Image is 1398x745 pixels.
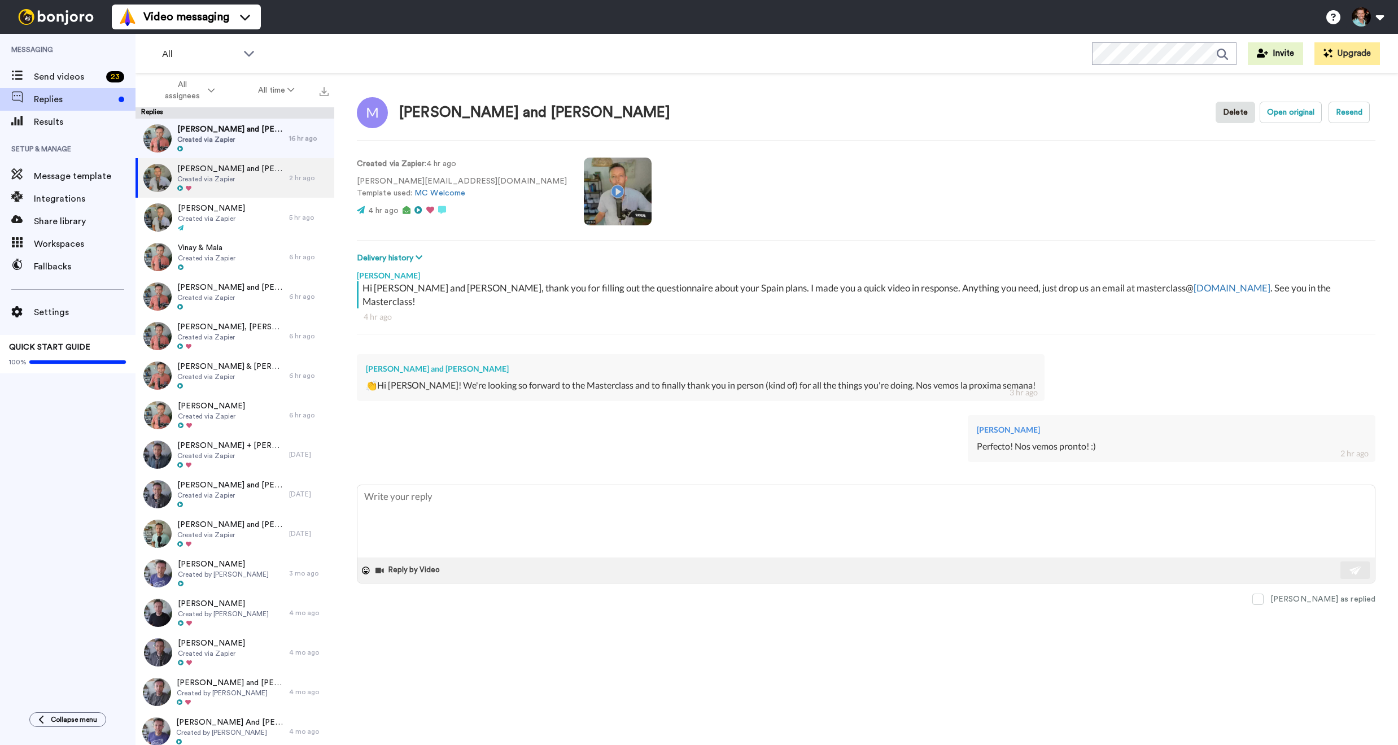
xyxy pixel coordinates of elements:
[357,264,1375,281] div: [PERSON_NAME]
[1216,102,1255,123] button: Delete
[1260,102,1322,123] button: Open original
[177,124,283,135] span: [PERSON_NAME] and [PERSON_NAME]
[374,562,443,579] button: Reply by Video
[138,75,237,106] button: All assignees
[136,633,334,672] a: [PERSON_NAME]Created via Zapier4 mo ago
[289,450,329,459] div: [DATE]
[144,401,172,429] img: 329a977b-c7da-4ad4-ae6e-5bd780c39cd0-thumb.jpg
[136,316,334,356] a: [PERSON_NAME], [PERSON_NAME]Created via Zapier6 hr ago
[178,598,269,609] span: [PERSON_NAME]
[143,9,229,25] span: Video messaging
[177,372,283,381] span: Created via Zapier
[34,115,136,129] span: Results
[178,254,235,263] span: Created via Zapier
[177,519,283,530] span: [PERSON_NAME] and [PERSON_NAME]
[177,440,283,451] span: [PERSON_NAME] + [PERSON_NAME]
[178,649,245,658] span: Created via Zapier
[136,435,334,474] a: [PERSON_NAME] + [PERSON_NAME]Created via Zapier[DATE]
[34,70,102,84] span: Send videos
[144,203,172,232] img: 320c3a44-3b99-488f-b097-7365a407dac2-thumb.jpg
[144,559,172,587] img: 3df6641f-4151-4800-8f73-c59a0e9c910f-thumb.jpg
[1314,42,1380,65] button: Upgrade
[136,672,334,712] a: [PERSON_NAME] and [PERSON_NAME] (wife)Created by [PERSON_NAME]4 mo ago
[977,440,1366,453] div: Perfecto! Nos vemos pronto! :)
[289,292,329,301] div: 6 hr ago
[143,441,172,469] img: b5425c49-7f31-4990-8826-abae79f81946-thumb.jpg
[136,277,334,316] a: [PERSON_NAME] and [PERSON_NAME]Created via Zapier6 hr ago
[1248,42,1303,65] button: Invite
[289,569,329,578] div: 3 mo ago
[177,135,283,144] span: Created via Zapier
[160,79,206,102] span: All assignees
[177,282,283,293] span: [PERSON_NAME] and [PERSON_NAME]
[320,87,329,96] img: export.svg
[289,727,329,736] div: 4 mo ago
[1194,282,1270,294] a: [DOMAIN_NAME]
[9,343,90,351] span: QUICK START GUIDE
[14,9,98,25] img: bj-logo-header-white.svg
[289,134,329,143] div: 16 hr ago
[177,321,283,333] span: [PERSON_NAME], [PERSON_NAME]
[369,207,399,215] span: 4 hr ago
[143,480,172,508] img: a34734a2-60ea-4afa-baa8-737490696e17-thumb.jpg
[977,424,1366,435] div: [PERSON_NAME]
[177,491,283,500] span: Created via Zapier
[34,169,136,183] span: Message template
[177,163,283,175] span: [PERSON_NAME] and [PERSON_NAME]
[34,306,136,319] span: Settings
[357,252,426,264] button: Delivery history
[176,717,283,728] span: [PERSON_NAME] And [PERSON_NAME], and pups Izzy and Peanut
[177,361,283,372] span: [PERSON_NAME] & [PERSON_NAME]
[136,593,334,633] a: [PERSON_NAME]Created by [PERSON_NAME]4 mo ago
[178,203,245,214] span: [PERSON_NAME]
[366,363,1036,374] div: [PERSON_NAME] and [PERSON_NAME]
[144,638,172,666] img: 6f77fe23-10a5-469d-a3ee-018c26d34a2e-thumb.jpg
[357,176,567,199] p: [PERSON_NAME][EMAIL_ADDRESS][DOMAIN_NAME] Template used:
[362,281,1373,308] div: Hi [PERSON_NAME] and [PERSON_NAME], thank you for filling out the questionnaire about your Spain ...
[136,198,334,237] a: [PERSON_NAME]Created via Zapier5 hr ago
[178,609,269,618] span: Created by [PERSON_NAME]
[289,173,329,182] div: 2 hr ago
[143,124,172,153] img: bd41c6ce-4620-4ac9-a0ea-403bc8e5192c-thumb.jpg
[176,728,283,737] span: Created by [PERSON_NAME]
[237,80,317,101] button: All time
[144,599,172,627] img: 57a9bf55-596f-49a2-a7df-eed831c11dfd-thumb.jpg
[357,97,388,128] img: Image of Matias Salas and Evalina Salas
[34,237,136,251] span: Workspaces
[289,371,329,380] div: 6 hr ago
[1340,448,1369,459] div: 2 hr ago
[289,252,329,262] div: 6 hr ago
[399,104,670,121] div: [PERSON_NAME] and [PERSON_NAME]
[143,678,171,706] img: 9f4fe03c-b1f0-4053-899e-dc28326a1f18-thumb.jpg
[1349,566,1362,575] img: send-white.svg
[1270,594,1375,605] div: [PERSON_NAME] as replied
[364,311,1369,323] div: 4 hr ago
[178,242,235,254] span: Vinay & Mala
[178,638,245,649] span: [PERSON_NAME]
[289,411,329,420] div: 6 hr ago
[177,175,283,184] span: Created via Zapier
[177,677,283,689] span: [PERSON_NAME] and [PERSON_NAME] (wife)
[177,689,283,698] span: Created by [PERSON_NAME]
[178,214,245,223] span: Created via Zapier
[51,715,97,724] span: Collapse menu
[143,520,172,548] img: 46401c6f-d5e8-4c3a-9e24-f581fc287970-thumb.jpg
[414,189,465,197] a: MC Welcome
[178,400,245,412] span: [PERSON_NAME]
[143,361,172,390] img: 4dd4e26b-f105-4db0-8729-0dc6231fda98-thumb.jpg
[9,358,27,367] span: 100%
[136,474,334,514] a: [PERSON_NAME] and [PERSON_NAME]Created via Zapier[DATE]
[136,119,334,158] a: [PERSON_NAME] and [PERSON_NAME]Created via Zapier16 hr ago
[1329,102,1370,123] button: Resend
[289,648,329,657] div: 4 mo ago
[136,554,334,593] a: [PERSON_NAME]Created by [PERSON_NAME]3 mo ago
[177,293,283,302] span: Created via Zapier
[34,260,136,273] span: Fallbacks
[177,451,283,460] span: Created via Zapier
[289,608,329,617] div: 4 mo ago
[136,395,334,435] a: [PERSON_NAME]Created via Zapier6 hr ago
[316,82,332,99] button: Export all results that match these filters now.
[178,412,245,421] span: Created via Zapier
[106,71,124,82] div: 23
